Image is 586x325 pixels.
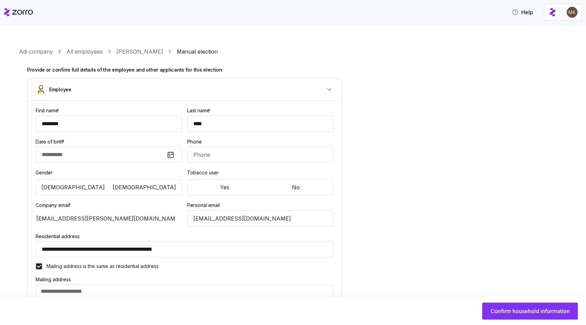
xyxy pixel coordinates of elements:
span: Confirm household information [490,307,570,315]
button: Confirm household information [482,303,578,320]
a: Manual election [177,47,218,56]
label: Last name [187,107,212,114]
label: Mailing address [36,276,71,283]
label: First name [36,107,61,114]
button: Help [506,5,539,19]
input: Phone [187,147,333,163]
label: Company email [36,202,72,209]
label: Personal email [187,202,220,209]
label: Residential address [36,233,80,240]
span: Yes [220,185,229,190]
label: Mailing address is the same as residential address [42,263,159,270]
span: [DEMOGRAPHIC_DATA] [41,185,105,190]
label: Gender [36,169,53,176]
span: Employee [49,86,72,93]
label: Phone [187,138,202,146]
button: Employee [27,79,341,101]
span: [DEMOGRAPHIC_DATA] [113,185,176,190]
span: Help [512,8,533,16]
input: Email [187,210,333,227]
span: No [292,185,300,190]
label: Date of birth [36,138,66,146]
img: 5ab780eebedb11a070f00e4a129a1a32 [567,7,578,18]
a: Adi company [19,47,53,56]
label: Tobacco user [187,169,219,176]
a: All employees [66,47,103,56]
h1: Provide or confirm full details of the employee and other applicants for this election [27,67,342,73]
a: [PERSON_NAME] [116,47,163,56]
